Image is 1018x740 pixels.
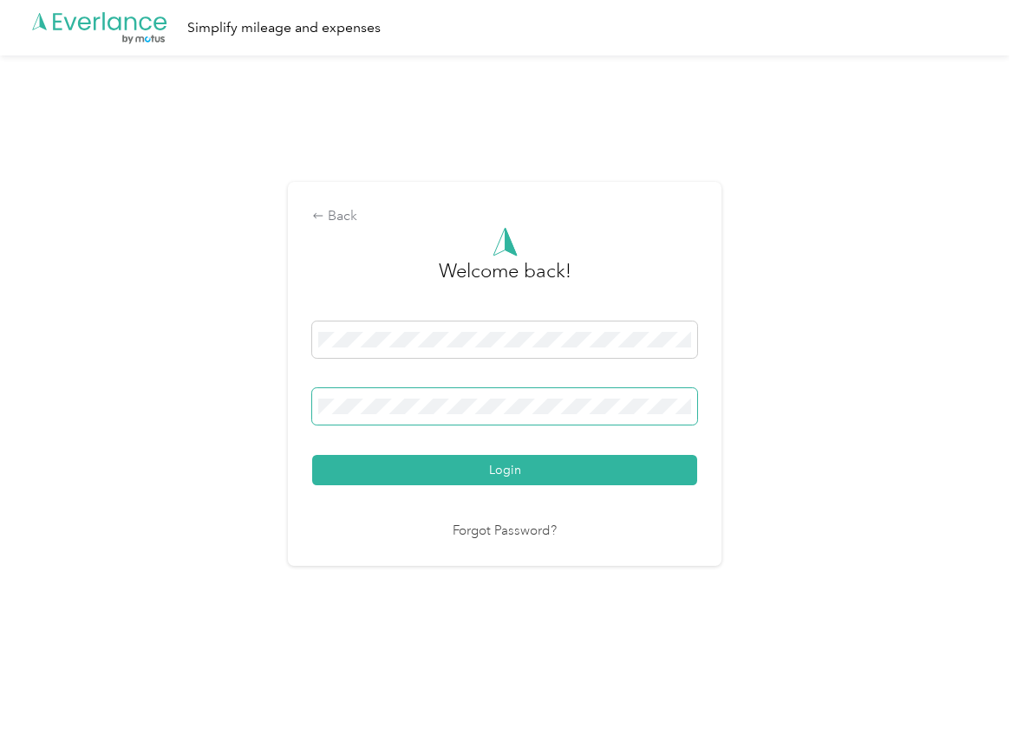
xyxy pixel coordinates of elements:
[312,206,697,227] div: Back
[312,455,697,485] button: Login
[921,643,1018,740] iframe: Everlance-gr Chat Button Frame
[453,522,557,542] a: Forgot Password?
[439,256,571,303] h3: greeting
[187,17,381,39] div: Simplify mileage and expenses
